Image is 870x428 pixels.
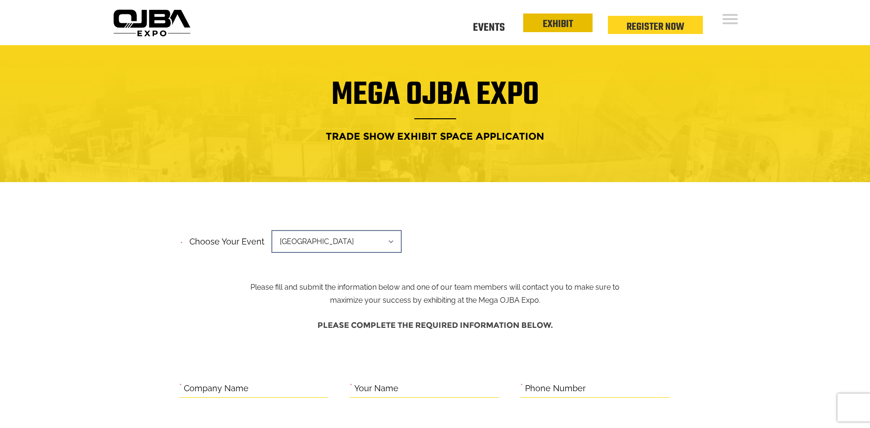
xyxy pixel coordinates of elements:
[271,230,402,253] span: [GEOGRAPHIC_DATA]
[184,381,249,396] label: Company Name
[525,381,586,396] label: Phone Number
[243,234,627,307] p: Please fill and submit the information below and one of our team members will contact you to make...
[179,316,691,334] h4: Please complete the required information below.
[116,128,754,145] h4: Trade Show Exhibit Space Application
[627,19,684,35] a: Register Now
[184,229,264,249] label: Choose your event
[543,16,573,32] a: EXHIBIT
[354,381,398,396] label: Your Name
[116,82,754,119] h1: Mega OJBA Expo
